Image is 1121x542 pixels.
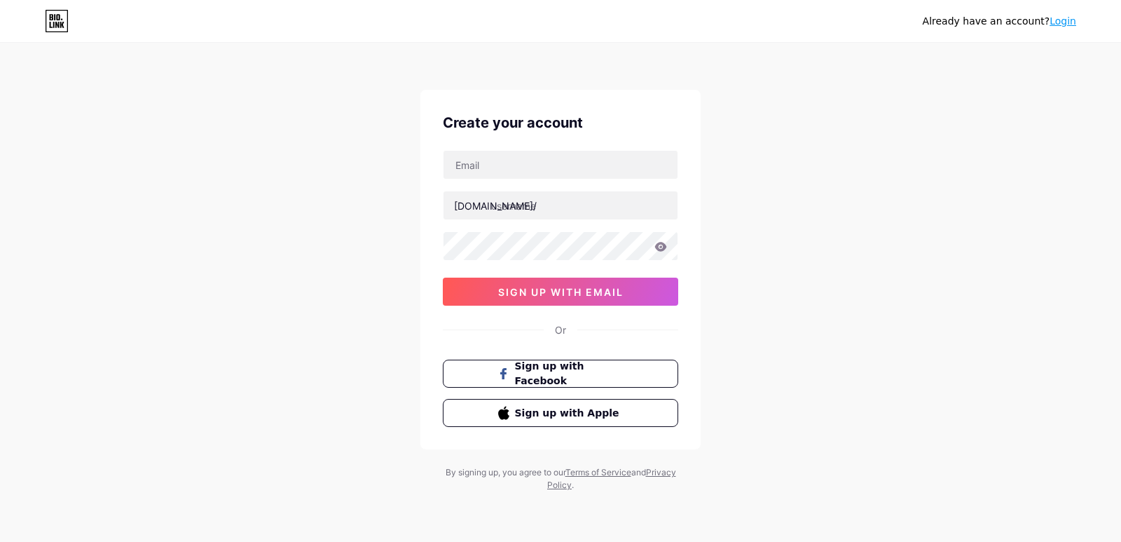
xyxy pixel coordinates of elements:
[443,112,678,133] div: Create your account
[923,14,1076,29] div: Already have an account?
[515,359,624,388] span: Sign up with Facebook
[1050,15,1076,27] a: Login
[515,406,624,421] span: Sign up with Apple
[443,360,678,388] button: Sign up with Facebook
[565,467,631,477] a: Terms of Service
[454,198,537,213] div: [DOMAIN_NAME]/
[443,399,678,427] button: Sign up with Apple
[555,323,566,337] div: Or
[441,466,680,492] div: By signing up, you agree to our and .
[443,151,678,179] input: Email
[443,191,678,219] input: username
[443,278,678,306] button: sign up with email
[498,286,624,298] span: sign up with email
